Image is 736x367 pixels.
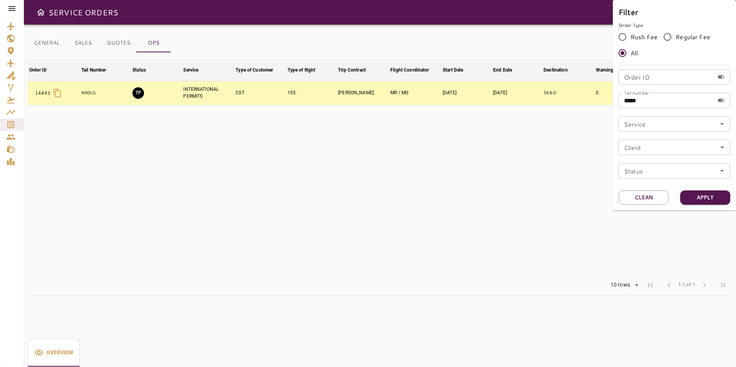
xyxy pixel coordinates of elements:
[631,48,638,58] span: All
[680,190,730,205] button: Apply
[717,118,728,129] button: Open
[619,6,730,18] h6: Filter
[631,32,657,42] span: Rush Fee
[619,29,730,61] div: rushFeeOrder
[676,32,710,42] span: Regular Fee
[619,22,730,29] p: Order Type
[619,190,669,205] button: Clean
[717,165,728,176] button: Open
[717,142,728,153] button: Open
[624,89,649,96] label: Tail number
